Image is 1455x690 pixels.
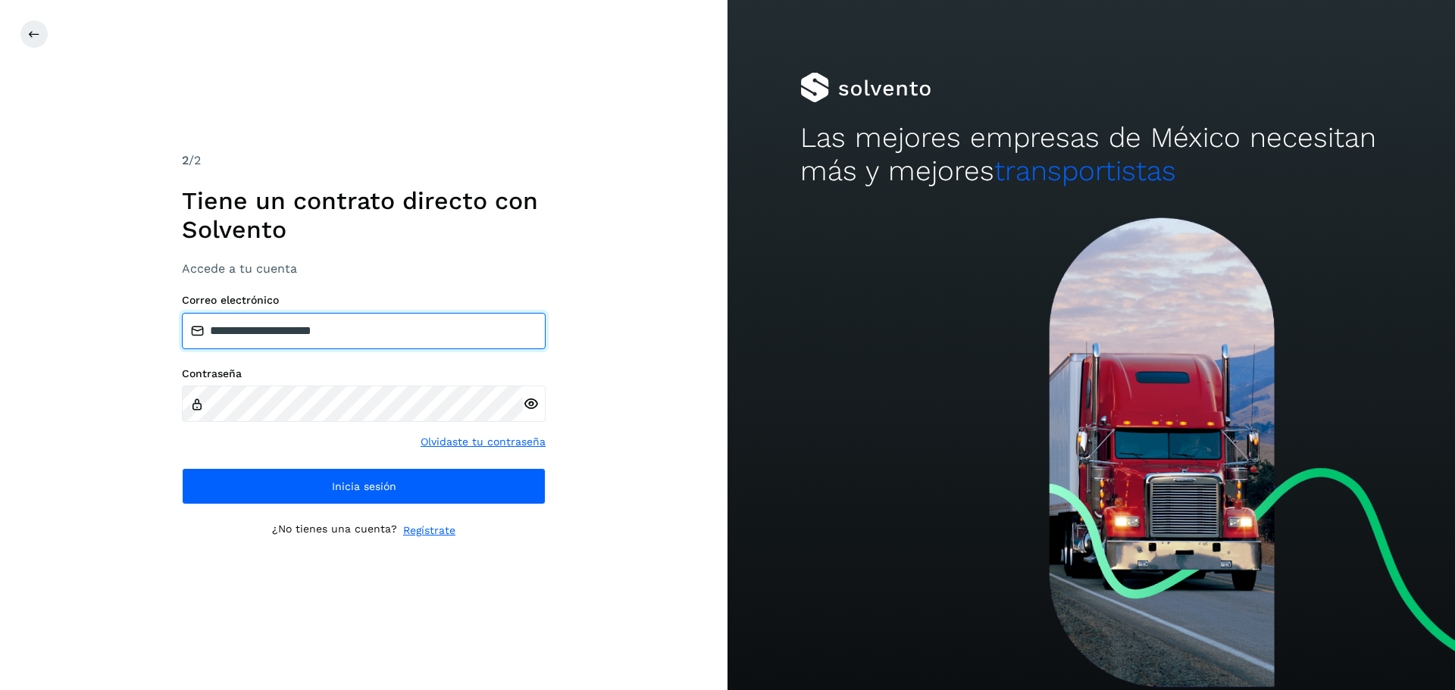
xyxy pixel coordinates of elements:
[182,153,189,167] span: 2
[421,434,546,450] a: Olvidaste tu contraseña
[332,481,396,492] span: Inicia sesión
[403,523,455,539] a: Regístrate
[182,261,546,276] h3: Accede a tu cuenta
[272,523,397,539] p: ¿No tienes una cuenta?
[800,121,1382,189] h2: Las mejores empresas de México necesitan más y mejores
[182,151,546,170] div: /2
[182,468,546,504] button: Inicia sesión
[182,367,546,380] label: Contraseña
[182,294,546,307] label: Correo electrónico
[994,155,1176,187] span: transportistas
[182,186,546,245] h1: Tiene un contrato directo con Solvento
